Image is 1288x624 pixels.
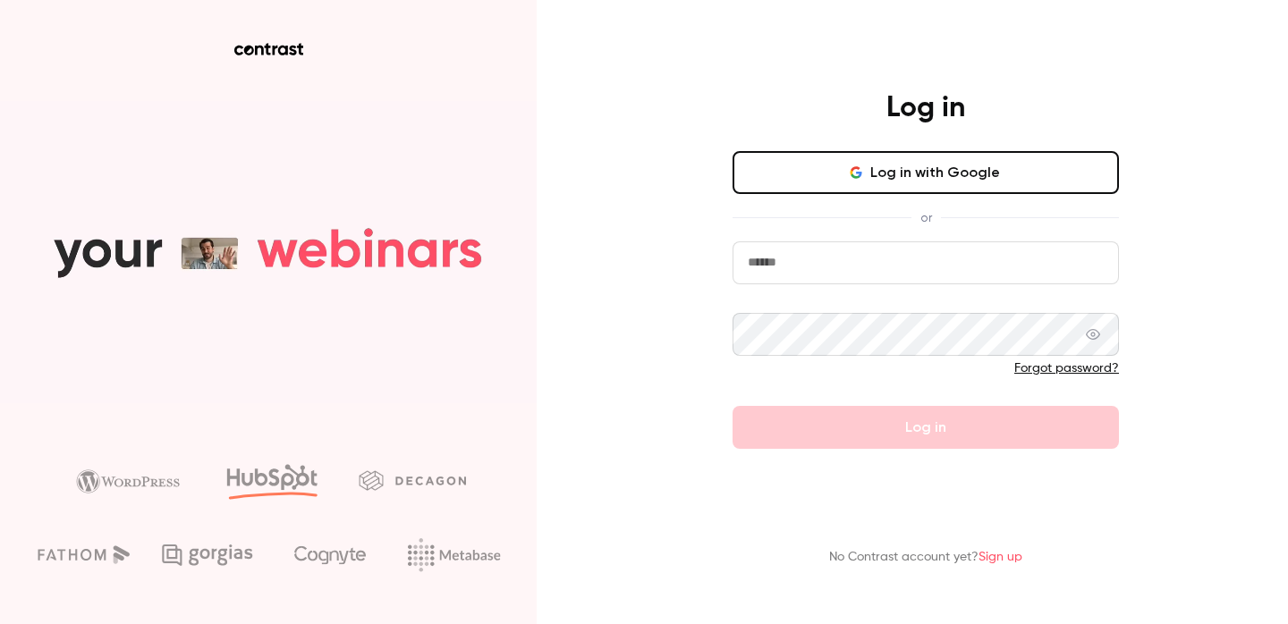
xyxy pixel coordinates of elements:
[733,151,1119,194] button: Log in with Google
[979,551,1022,563] a: Sign up
[911,208,941,227] span: or
[359,470,466,490] img: decagon
[1014,362,1119,375] a: Forgot password?
[886,90,965,126] h4: Log in
[829,548,1022,567] p: No Contrast account yet?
